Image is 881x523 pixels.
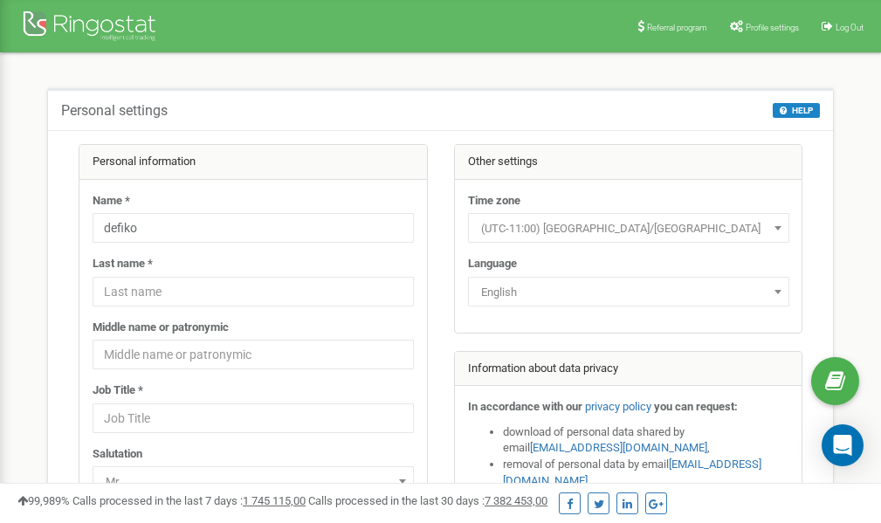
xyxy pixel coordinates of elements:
span: 99,989% [17,494,70,507]
label: Middle name or patronymic [93,320,229,336]
span: (UTC-11:00) Pacific/Midway [474,217,783,241]
div: Information about data privacy [455,352,802,387]
span: Calls processed in the last 7 days : [72,494,306,507]
label: Last name * [93,256,153,272]
strong: In accordance with our [468,400,582,413]
div: Personal information [79,145,427,180]
u: 7 382 453,00 [485,494,547,507]
a: [EMAIL_ADDRESS][DOMAIN_NAME] [530,441,707,454]
h5: Personal settings [61,103,168,119]
span: English [468,277,789,306]
label: Job Title * [93,382,143,399]
div: Other settings [455,145,802,180]
div: Open Intercom Messenger [822,424,864,466]
span: Mr. [93,466,414,496]
span: English [474,280,783,305]
label: Name * [93,193,130,210]
span: Log Out [836,23,864,32]
span: Calls processed in the last 30 days : [308,494,547,507]
a: privacy policy [585,400,651,413]
li: removal of personal data by email , [503,457,789,489]
span: Referral program [647,23,707,32]
button: HELP [773,103,820,118]
input: Last name [93,277,414,306]
strong: you can request: [654,400,738,413]
span: Profile settings [746,23,799,32]
input: Middle name or patronymic [93,340,414,369]
label: Time zone [468,193,520,210]
u: 1 745 115,00 [243,494,306,507]
label: Language [468,256,517,272]
span: (UTC-11:00) Pacific/Midway [468,213,789,243]
span: Mr. [99,470,408,494]
label: Salutation [93,446,142,463]
input: Job Title [93,403,414,433]
li: download of personal data shared by email , [503,424,789,457]
input: Name [93,213,414,243]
